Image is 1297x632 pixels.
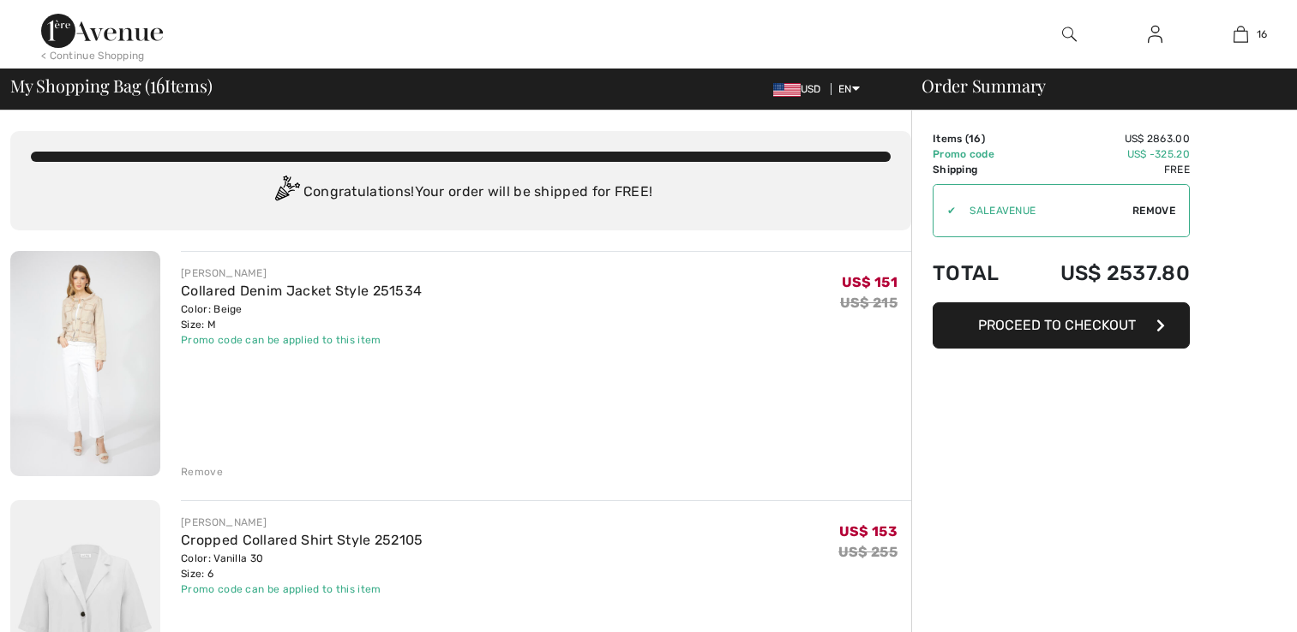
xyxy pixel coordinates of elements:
input: Promo code [956,185,1132,236]
div: Promo code can be applied to this item [181,332,422,348]
img: search the website [1062,24,1077,45]
span: EN [838,83,860,95]
a: 16 [1198,24,1282,45]
td: US$ 2537.80 [1020,244,1190,302]
span: 16 [1257,27,1268,42]
s: US$ 255 [838,544,898,560]
div: Color: Beige Size: M [181,301,422,332]
img: My Bag [1234,24,1248,45]
span: Proceed to Checkout [978,317,1136,333]
div: Congratulations! Your order will be shipped for FREE! [31,176,891,210]
div: ✔ [934,203,956,218]
div: < Continue Shopping [41,48,145,63]
img: Collared Denim Jacket Style 251534 [10,251,160,476]
div: [PERSON_NAME] [181,515,423,530]
s: US$ 215 [840,295,898,311]
a: Cropped Collared Shirt Style 252105 [181,532,423,548]
td: Free [1020,162,1190,177]
div: Color: Vanilla 30 Size: 6 [181,551,423,581]
div: Order Summary [901,77,1287,94]
td: Total [933,244,1020,302]
span: USD [773,83,828,95]
a: Sign In [1134,24,1176,45]
span: US$ 151 [842,274,898,290]
div: Remove [181,464,223,480]
span: 16 [969,133,982,145]
td: Shipping [933,162,1020,177]
img: Congratulation2.svg [269,176,303,210]
img: My Info [1148,24,1162,45]
div: Promo code can be applied to this item [181,581,423,597]
td: Items ( ) [933,131,1020,146]
td: Promo code [933,146,1020,162]
div: [PERSON_NAME] [181,265,422,281]
span: My Shopping Bag ( Items) [10,77,213,94]
span: 16 [150,73,165,95]
td: US$ -325.20 [1020,146,1190,162]
span: US$ 153 [839,523,898,540]
span: Remove [1132,203,1175,218]
img: 1ère Avenue [41,14,163,48]
td: US$ 2863.00 [1020,131,1190,146]
iframe: Opens a widget where you can chat to one of our agents [1188,581,1280,623]
a: Collared Denim Jacket Style 251534 [181,283,422,299]
img: US Dollar [773,83,801,97]
button: Proceed to Checkout [933,302,1190,349]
